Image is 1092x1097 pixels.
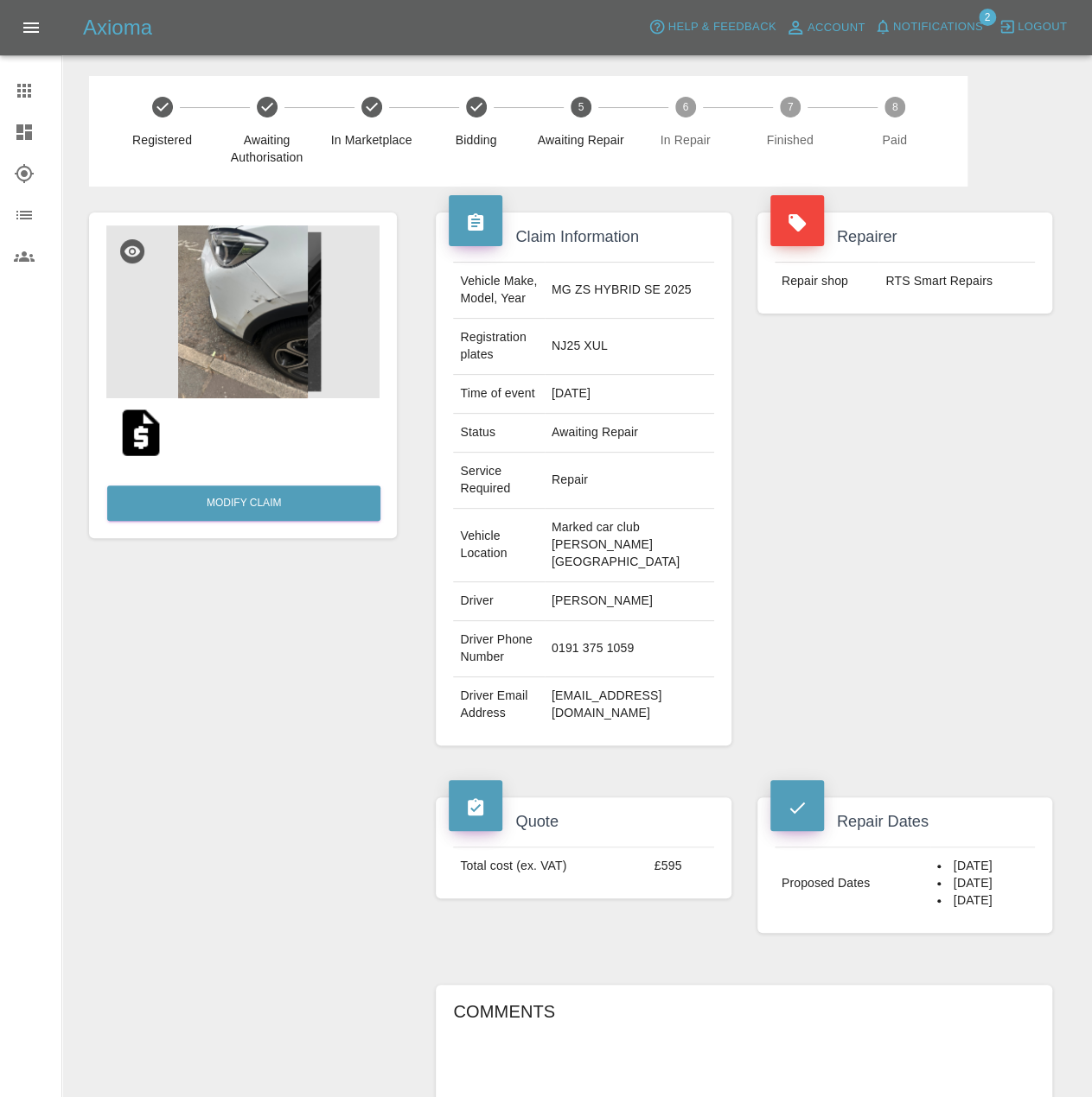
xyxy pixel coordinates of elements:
[682,101,688,113] text: 6
[535,131,626,149] span: Awaiting Repair
[775,847,930,920] td: Proposed Dates
[770,810,1039,834] h4: Repair Dates
[870,14,987,41] button: Notifications
[937,858,1028,875] li: [DATE]
[808,18,865,38] span: Account
[431,131,521,149] span: Bidding
[113,405,169,460] img: original/e3ff1f46-e635-475e-ab48-a1fd3740e5ac
[453,263,545,319] td: Vehicle Make, Model, Year
[453,509,545,582] td: Vehicle Location
[83,14,152,41] h5: Axioma
[545,509,714,582] td: Marked car club [PERSON_NAME][GEOGRAPHIC_DATA]
[578,101,584,113] text: 5
[937,892,1028,910] li: [DATE]
[878,263,1035,301] td: RTS Smart Repairs
[545,582,714,621] td: [PERSON_NAME]
[849,131,940,149] span: Paid
[893,17,983,37] span: Notifications
[937,875,1028,892] li: [DATE]
[449,225,718,249] h4: Claim Information
[117,131,208,149] span: Registered
[453,677,545,732] td: Driver Email Address
[453,414,545,453] td: Status
[10,7,52,48] button: Open drawer
[453,998,1035,1025] h6: Comments
[545,263,714,319] td: MG ZS HYBRID SE 2025
[453,453,545,509] td: Service Required
[453,319,545,375] td: Registration plates
[326,131,417,149] span: In Marketplace
[891,101,897,113] text: 8
[545,375,714,414] td: [DATE]
[545,453,714,509] td: Repair
[770,225,1039,249] h4: Repairer
[648,847,714,885] td: £595
[545,414,714,453] td: Awaiting Repair
[545,621,714,677] td: 0191 375 1059
[453,847,647,885] td: Total cost (ex. VAT)
[775,263,879,301] td: Repair shop
[1018,17,1067,37] span: Logout
[545,319,714,375] td: NJ25 XUL
[453,582,545,621] td: Driver
[449,810,718,834] h4: Quote
[453,375,545,414] td: Time of event
[106,225,380,398] img: 1d72a285-7ae7-4d4c-a167-bdac3f1e875c
[453,621,545,677] td: Driver Phone Number
[781,14,870,41] a: Account
[667,17,776,37] span: Help & Feedback
[994,14,1071,41] button: Logout
[107,485,380,521] a: Modify Claim
[221,131,312,166] span: Awaiting Authorisation
[744,131,835,149] span: Finished
[545,677,714,732] td: [EMAIL_ADDRESS][DOMAIN_NAME]
[644,14,780,41] button: Help & Feedback
[787,101,793,113] text: 7
[979,9,996,26] span: 2
[640,131,731,149] span: In Repair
